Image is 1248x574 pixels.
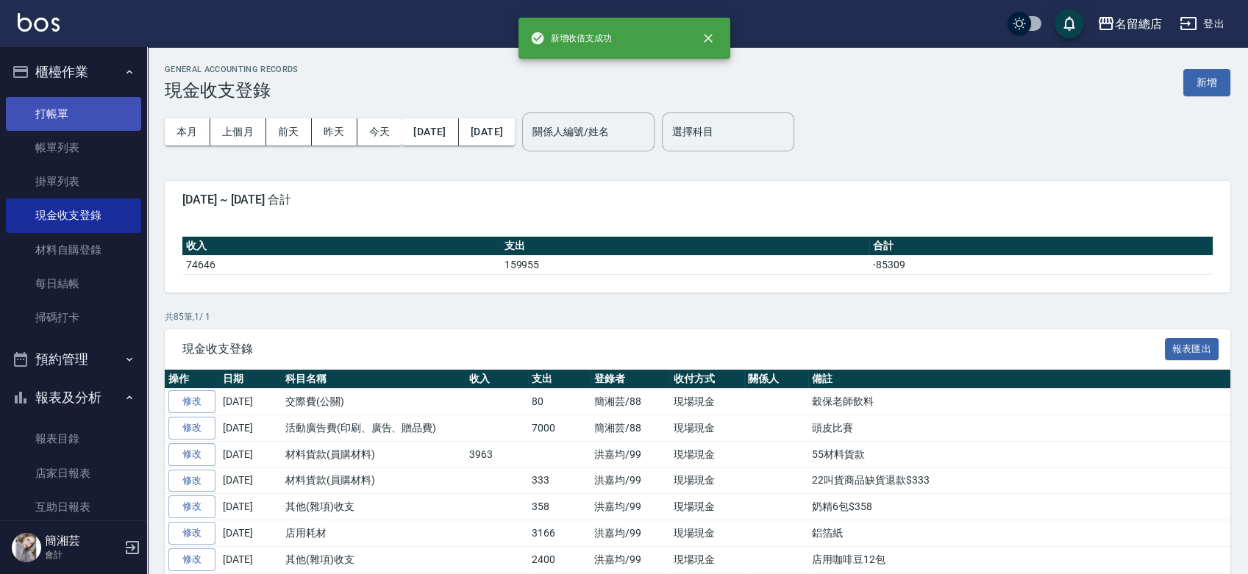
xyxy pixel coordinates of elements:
td: 洪嘉均/99 [591,441,671,467]
td: 活動廣告費(印刷、廣告、贈品費) [282,415,466,442]
a: 修改 [168,495,215,518]
td: 店用咖啡豆12包 [808,546,1230,573]
a: 修改 [168,390,215,413]
td: 358 [528,494,591,520]
td: [DATE] [219,467,282,494]
td: 333 [528,467,591,494]
button: 本月 [165,118,210,146]
a: 店家日報表 [6,456,141,490]
td: 2400 [528,546,591,573]
td: 現場現金 [670,520,744,547]
h3: 現金收支登錄 [165,80,299,101]
button: 報表匯出 [1165,338,1219,361]
td: -85309 [869,255,1213,274]
button: [DATE] [402,118,458,146]
td: [DATE] [219,520,282,547]
th: 操作 [165,370,219,389]
a: 材料自購登錄 [6,233,141,267]
th: 支出 [501,237,870,256]
td: 現場現金 [670,546,744,573]
td: 穀保老師飲料 [808,389,1230,415]
a: 現金收支登錄 [6,198,141,232]
button: close [692,22,724,54]
span: [DATE] ~ [DATE] 合計 [182,193,1213,207]
a: 報表匯出 [1165,341,1219,355]
td: 22叫貨商品缺貨退款$333 [808,467,1230,494]
td: 現場現金 [670,389,744,415]
td: 74646 [182,255,501,274]
a: 修改 [168,522,215,545]
td: 現場現金 [670,441,744,467]
a: 修改 [168,443,215,466]
a: 掃碼打卡 [6,301,141,334]
th: 收入 [182,237,501,256]
td: 80 [528,389,591,415]
td: 店用耗材 [282,520,466,547]
td: 現場現金 [670,467,744,494]
td: [DATE] [219,494,282,520]
td: 洪嘉均/99 [591,546,671,573]
td: 3963 [466,441,528,467]
button: 報表及分析 [6,379,141,417]
div: 名留總店 [1115,15,1162,33]
button: 上個月 [210,118,266,146]
th: 科目名稱 [282,370,466,389]
img: Person [12,533,41,562]
td: 3166 [528,520,591,547]
button: 新增 [1183,69,1230,96]
td: 材料貨款(員購材料) [282,441,466,467]
th: 收入 [466,370,528,389]
th: 收付方式 [670,370,744,389]
td: 洪嘉均/99 [591,467,671,494]
th: 登錄者 [591,370,671,389]
h2: GENERAL ACCOUNTING RECORDS [165,65,299,74]
td: 鋁箔紙 [808,520,1230,547]
button: 今天 [357,118,402,146]
p: 會計 [45,548,120,562]
button: 登出 [1174,10,1230,37]
a: 帳單列表 [6,131,141,165]
th: 合計 [869,237,1213,256]
td: 簡湘芸/88 [591,389,671,415]
span: 現金收支登錄 [182,342,1165,356]
td: 奶精6包$358 [808,494,1230,520]
a: 修改 [168,470,215,492]
td: 7000 [528,415,591,442]
a: 報表目錄 [6,422,141,456]
td: 洪嘉均/99 [591,520,671,547]
td: [DATE] [219,441,282,467]
td: 159955 [501,255,870,274]
th: 支出 [528,370,591,389]
button: 前天 [266,118,312,146]
th: 備註 [808,370,1230,389]
h5: 簡湘芸 [45,534,120,548]
button: 昨天 [312,118,357,146]
p: 共 85 筆, 1 / 1 [165,310,1230,323]
td: [DATE] [219,389,282,415]
button: [DATE] [459,118,515,146]
td: 簡湘芸/88 [591,415,671,442]
td: 現場現金 [670,494,744,520]
button: 預約管理 [6,340,141,379]
td: 交際費(公關) [282,389,466,415]
button: 櫃檯作業 [6,53,141,91]
a: 修改 [168,548,215,571]
td: 現場現金 [670,415,744,442]
td: [DATE] [219,415,282,442]
th: 日期 [219,370,282,389]
button: 名留總店 [1091,9,1168,39]
img: Logo [18,13,60,32]
td: 其他(雜項)收支 [282,546,466,573]
td: 55材料貨款 [808,441,1230,467]
button: save [1055,9,1084,38]
td: 頭皮比賽 [808,415,1230,442]
a: 修改 [168,417,215,440]
td: 材料貨款(員購材料) [282,467,466,494]
th: 關係人 [744,370,808,389]
td: 其他(雜項)收支 [282,494,466,520]
a: 互助日報表 [6,490,141,524]
td: 洪嘉均/99 [591,494,671,520]
a: 打帳單 [6,97,141,131]
a: 掛單列表 [6,165,141,198]
a: 新增 [1183,75,1230,89]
